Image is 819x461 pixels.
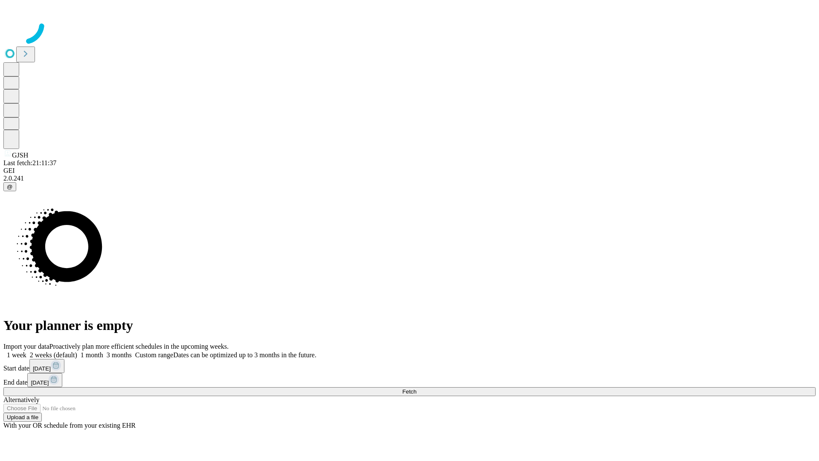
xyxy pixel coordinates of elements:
[29,359,64,373] button: [DATE]
[173,351,316,359] span: Dates can be optimized up to 3 months in the future.
[30,351,77,359] span: 2 weeks (default)
[3,373,816,387] div: End date
[3,318,816,333] h1: Your planner is empty
[33,365,51,372] span: [DATE]
[3,175,816,182] div: 2.0.241
[27,373,62,387] button: [DATE]
[3,159,56,166] span: Last fetch: 21:11:37
[3,343,49,350] span: Import your data
[402,388,416,395] span: Fetch
[3,359,816,373] div: Start date
[31,379,49,386] span: [DATE]
[135,351,173,359] span: Custom range
[3,422,136,429] span: With your OR schedule from your existing EHR
[3,413,42,422] button: Upload a file
[49,343,229,350] span: Proactively plan more efficient schedules in the upcoming weeks.
[7,184,13,190] span: @
[107,351,132,359] span: 3 months
[7,351,26,359] span: 1 week
[12,152,28,159] span: GJSH
[81,351,103,359] span: 1 month
[3,182,16,191] button: @
[3,396,39,403] span: Alternatively
[3,167,816,175] div: GEI
[3,387,816,396] button: Fetch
